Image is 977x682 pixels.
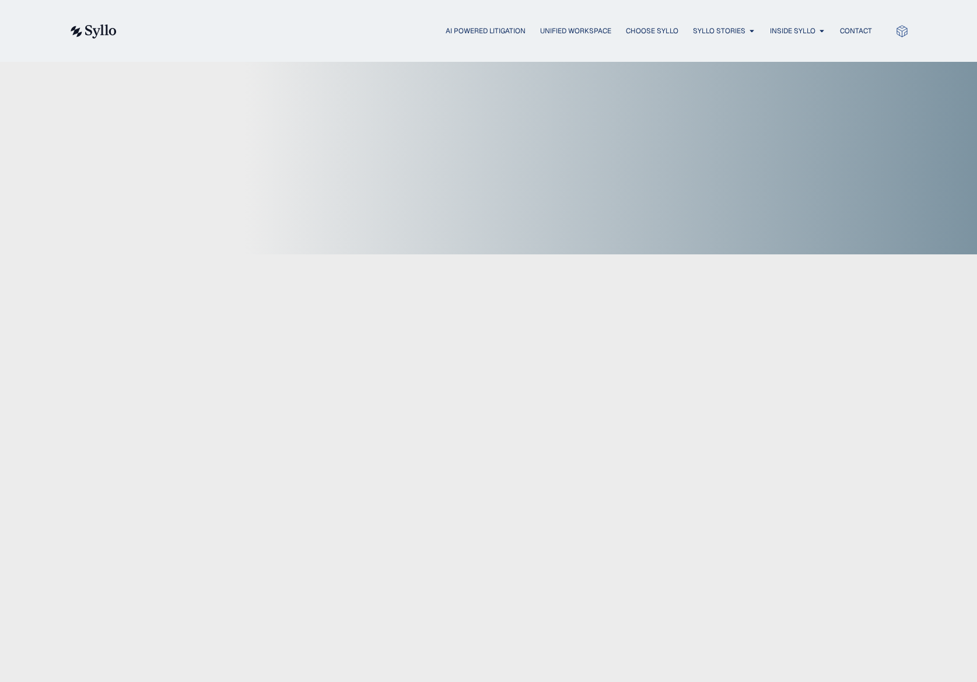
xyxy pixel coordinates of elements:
a: Contact [840,26,872,36]
nav: Menu [140,26,872,37]
a: Choose Syllo [626,26,678,36]
a: Inside Syllo [770,26,815,36]
a: Unified Workspace [540,26,611,36]
a: Syllo Stories [693,26,745,36]
div: Menu Toggle [140,26,872,37]
a: AI Powered Litigation [446,26,526,36]
img: syllo [69,25,117,39]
